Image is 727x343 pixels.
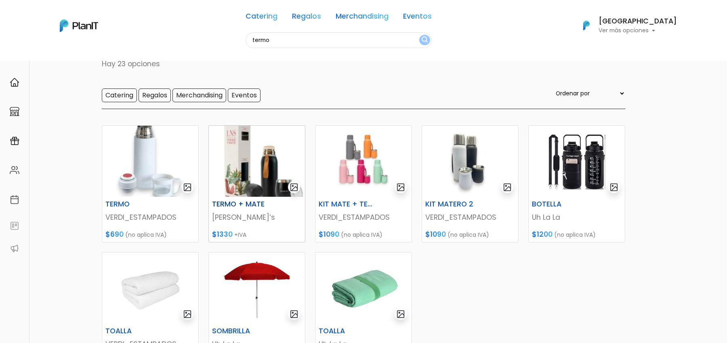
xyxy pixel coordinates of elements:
[42,8,116,23] div: ¿Necesitás ayuda?
[314,200,380,208] h6: KIT MATE + TERMO
[341,231,382,239] span: (no aplica IVA)
[319,229,339,239] span: $1090
[10,165,19,175] img: people-662611757002400ad9ed0e3c099ab2801c6687ba6c219adb57efc949bc21e19d.svg
[102,88,137,102] input: Catering
[10,78,19,87] img: home-e721727adea9d79c4d83392d1f703f7f8bce08238fde08b1acbfd93340b81755.svg
[228,88,261,102] input: Eventos
[529,126,625,197] img: thumb_WhatsApp_Image_2023-10-13_at_12.42.04.jpg
[102,126,198,197] img: thumb_2000___2000-Photoroom__71_.jpg
[183,309,192,319] img: gallery-light
[599,18,677,25] h6: [GEOGRAPHIC_DATA]
[207,200,273,208] h6: TERMO + MATE
[422,126,518,197] img: thumb_3852134B-B33B-48DE-AD66-139F22FDAB68.jpeg
[314,327,380,335] h6: TOALLA
[448,231,489,239] span: (no aplica IVA)
[315,125,412,242] a: gallery-light KIT MATE + TERMO VERDI_ESTAMPADOS $1090 (no aplica IVA)
[315,126,412,197] img: thumb_2000___2000-Photoroom_-_2025-07-02T103351.963.jpg
[246,13,277,23] a: Catering
[10,221,19,231] img: feedback-78b5a0c8f98aac82b08bfc38622c3050aee476f2c9584af64705fc4e61158814.svg
[599,28,677,34] p: Ver más opciones
[290,183,299,192] img: gallery-light
[315,253,412,324] img: thumb_WhatsApp_Image_2023-10-16_at_20.11.37.jpg
[125,231,167,239] span: (no aplica IVA)
[336,13,389,23] a: Merchandising
[532,212,622,223] p: Uh La La
[396,309,406,319] img: gallery-light
[425,212,515,223] p: VERDI_ESTAMPADOS
[212,229,233,239] span: $1330
[212,212,302,223] p: [PERSON_NAME]’s
[609,183,619,192] img: gallery-light
[172,88,226,102] input: Merchandising
[10,107,19,116] img: marketplace-4ceaa7011d94191e9ded77b95e3339b90024bf715f7c57f8cf31f2d8c509eaba.svg
[10,136,19,146] img: campaigns-02234683943229c281be62815700db0a1741e53638e28bf9629b52c665b00959.svg
[183,183,192,192] img: gallery-light
[209,126,305,197] img: thumb_Captura_de_pantalla_2025-05-26_155842.png
[396,183,406,192] img: gallery-light
[503,183,512,192] img: gallery-light
[554,231,596,239] span: (no aplica IVA)
[422,36,428,44] img: search_button-432b6d5273f82d61273b3651a40e1bd1b912527efae98b1b7a1b2c0702e16a8d.svg
[209,253,305,324] img: thumb_WhatsApp_Image_2023-10-16_at_20.14.41.jpeg
[292,13,321,23] a: Regalos
[139,88,171,102] input: Regalos
[105,229,124,239] span: $690
[10,244,19,253] img: partners-52edf745621dab592f3b2c58e3bca9d71375a7ef29c3b500c9f145b62cc070d4.svg
[101,200,167,208] h6: TERMO
[578,17,595,34] img: PlanIt Logo
[246,32,432,48] input: Buscá regalos, desayunos, y más
[420,200,487,208] h6: KIT MATERO 2
[60,19,98,32] img: PlanIt Logo
[422,125,519,242] a: gallery-light KIT MATERO 2 VERDI_ESTAMPADOS $1090 (no aplica IVA)
[527,200,593,208] h6: BOTELLA
[528,125,625,242] a: gallery-light BOTELLA Uh La La $1200 (no aplica IVA)
[208,125,305,242] a: gallery-light TERMO + MATE [PERSON_NAME]’s $1330 +IVA
[403,13,432,23] a: Eventos
[102,253,198,324] img: thumb_Captura_de_pantalla_2023-10-16_142249.jpg
[105,212,195,223] p: VERDI_ESTAMPADOS
[207,327,273,335] h6: SOMBRILLA
[425,229,446,239] span: $1090
[290,309,299,319] img: gallery-light
[532,229,553,239] span: $1200
[102,59,625,69] p: Hay 23 opciones
[319,212,408,223] p: VERDI_ESTAMPADOS
[10,195,19,204] img: calendar-87d922413cdce8b2cf7b7f5f62616a5cf9e4887200fb71536465627b3292af00.svg
[101,327,167,335] h6: TOALLA
[234,231,246,239] span: +IVA
[102,125,199,242] a: gallery-light TERMO VERDI_ESTAMPADOS $690 (no aplica IVA)
[573,15,677,36] button: PlanIt Logo [GEOGRAPHIC_DATA] Ver más opciones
